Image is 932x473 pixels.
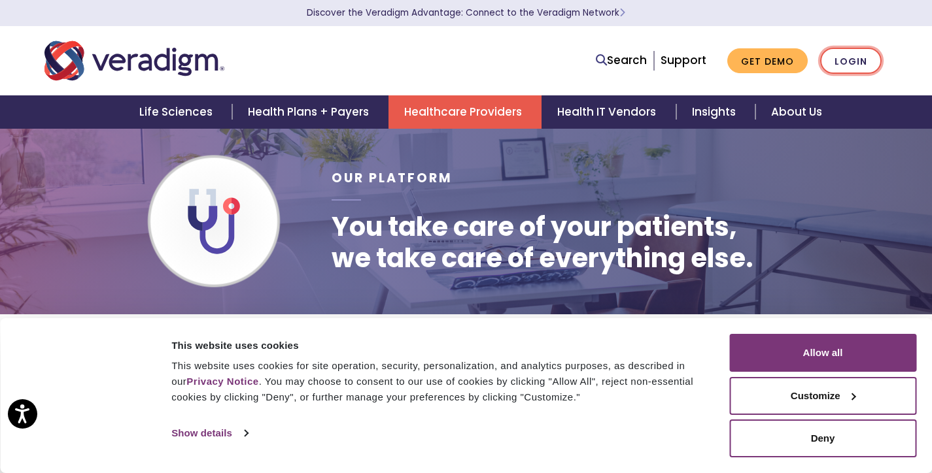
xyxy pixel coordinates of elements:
[332,169,453,187] span: Our Platform
[171,423,247,443] a: Show details
[820,48,882,74] a: Login
[171,358,714,405] div: This website uses cookies for site operation, security, personalization, and analytics purposes, ...
[727,48,808,74] a: Get Demo
[307,7,625,19] a: Discover the Veradigm Advantage: Connect to the Veradigm NetworkLearn More
[186,376,258,387] a: Privacy Notice
[44,39,224,82] img: Veradigm logo
[619,7,625,19] span: Learn More
[661,52,706,68] a: Support
[681,379,916,457] iframe: Drift Chat Widget
[542,95,676,129] a: Health IT Vendors
[232,95,388,129] a: Health Plans + Payers
[729,334,916,372] button: Allow all
[124,95,232,129] a: Life Sciences
[729,377,916,415] button: Customize
[171,338,714,353] div: This website uses cookies
[332,211,753,274] h1: You take care of your patients, we take care of everything else.
[676,95,755,129] a: Insights
[755,95,838,129] a: About Us
[596,52,647,69] a: Search
[388,95,542,129] a: Healthcare Providers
